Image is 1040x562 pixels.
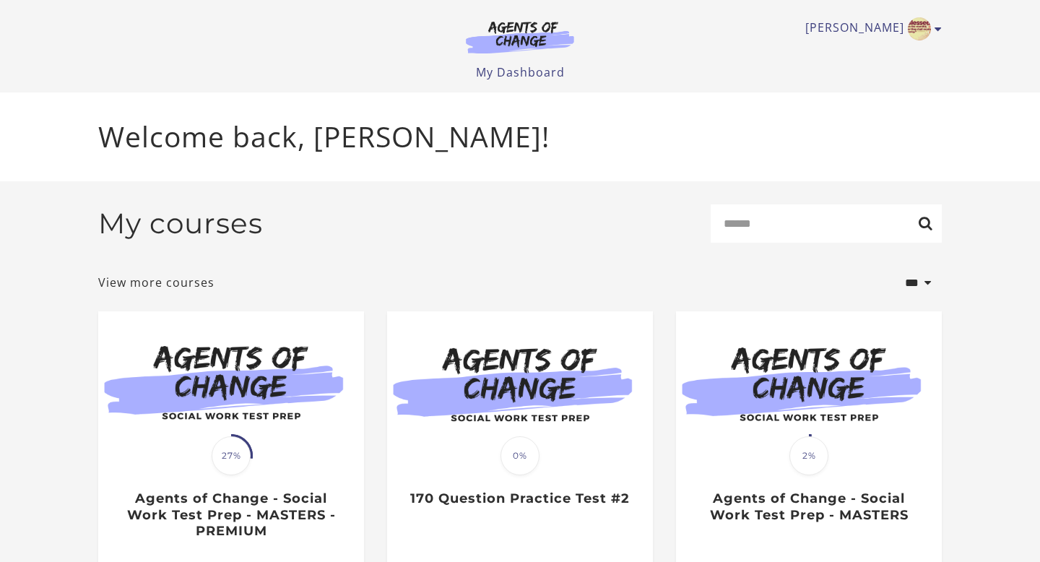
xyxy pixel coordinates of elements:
span: 0% [500,436,539,475]
img: Agents of Change Logo [451,20,589,53]
a: View more courses [98,274,214,291]
a: My Dashboard [476,64,565,80]
span: 27% [212,436,251,475]
h3: Agents of Change - Social Work Test Prep - MASTERS - PREMIUM [113,490,348,540]
h3: 170 Question Practice Test #2 [402,490,637,507]
a: Toggle menu [805,17,935,40]
h3: Agents of Change - Social Work Test Prep - MASTERS [691,490,926,523]
span: 2% [789,436,828,475]
h2: My courses [98,207,263,241]
p: Welcome back, [PERSON_NAME]! [98,116,942,158]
